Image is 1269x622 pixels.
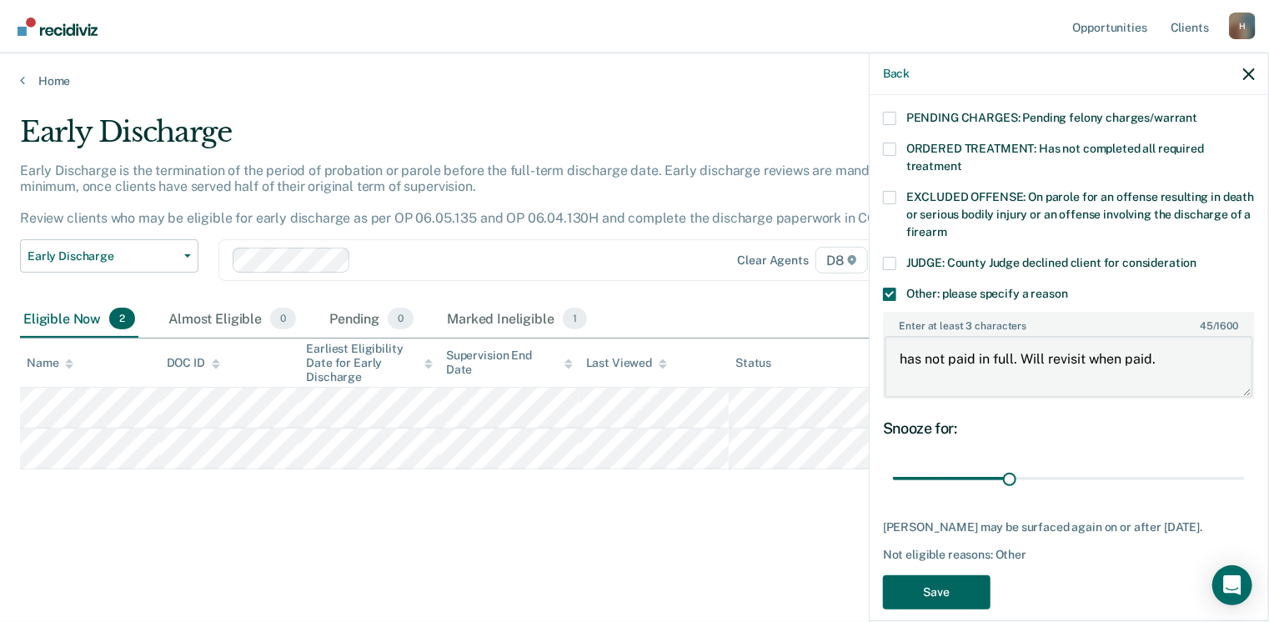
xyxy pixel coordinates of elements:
div: Early Discharge [20,115,972,163]
span: Other: please specify a reason [906,287,1068,300]
div: Last Viewed [586,356,667,370]
div: Status [735,356,771,370]
a: Home [20,73,1249,88]
div: Clear agents [738,253,809,268]
div: Supervision End Date [446,349,573,377]
textarea: has not paid in full. Will revisit when paid. [885,336,1253,398]
span: 0 [388,308,414,329]
div: Not eligible reasons: Other [883,548,1255,562]
img: Recidiviz [18,18,98,36]
span: 1 [563,308,587,329]
span: / 1600 [1200,320,1238,332]
div: Open Intercom Messenger [1212,565,1252,605]
div: DOC ID [167,356,220,370]
div: Almost Eligible [165,301,299,338]
button: Save [883,575,991,609]
div: Marked Ineligible [444,301,590,338]
span: D8 [815,247,868,273]
div: Eligible Now [20,301,138,338]
div: Pending [326,301,417,338]
span: PENDING CHARGES: Pending felony charges/warrant [906,111,1197,124]
div: Snooze for: [883,419,1255,438]
div: Earliest Eligibility Date for Early Discharge [306,342,433,384]
span: 45 [1200,320,1213,332]
span: 0 [270,308,296,329]
label: Enter at least 3 characters [885,314,1253,332]
button: Profile dropdown button [1229,13,1256,39]
span: EXCLUDED OFFENSE: On parole for an offense resulting in death or serious bodily injury or an offe... [906,190,1254,238]
button: Back [883,67,910,81]
div: H [1229,13,1256,39]
span: 2 [109,308,135,329]
span: JUDGE: County Judge declined client for consideration [906,256,1197,269]
span: ORDERED TREATMENT: Has not completed all required treatment [906,142,1204,173]
div: Name [27,356,73,370]
div: [PERSON_NAME] may be surfaced again on or after [DATE]. [883,520,1255,534]
p: Early Discharge is the termination of the period of probation or parole before the full-term disc... [20,163,916,227]
span: Early Discharge [28,249,178,263]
